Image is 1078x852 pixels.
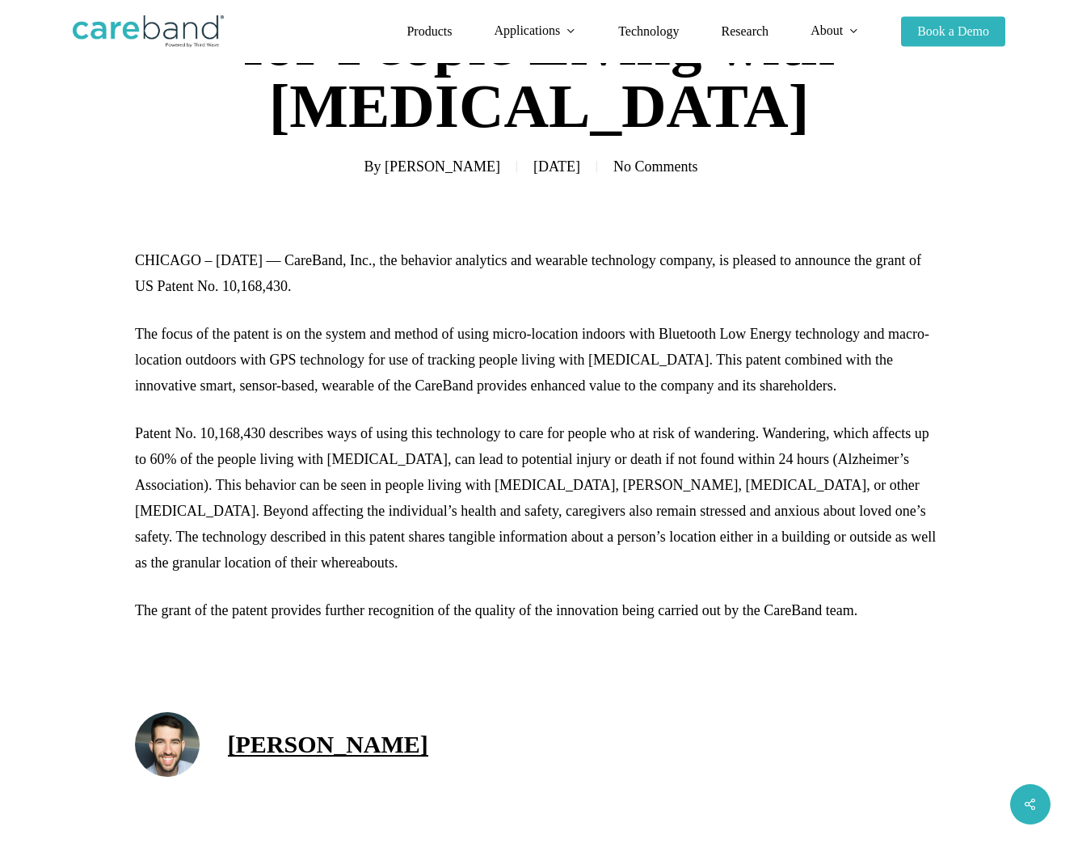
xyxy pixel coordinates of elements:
span: Research [721,24,768,38]
span: Book a Demo [917,24,989,38]
span: Applications [494,23,560,37]
a: [PERSON_NAME] [228,731,428,757]
a: Applications [494,24,576,38]
a: Book a Demo [901,25,1005,38]
a: Products [406,25,452,38]
span: Products [406,24,452,38]
a: Research [721,25,768,38]
a: [PERSON_NAME] [385,158,500,175]
p: CHICAGO – [DATE] — CareBand, Inc., the behavior analytics and wearable technology company, is ple... [135,247,943,321]
p: The focus of the patent is on the system and method of using micro-location indoors with Bluetoot... [135,321,943,420]
a: Technology [618,25,679,38]
img: Adam [135,712,200,777]
span: About [811,23,843,37]
a: No Comments [613,158,698,175]
p: The grant of the patent provides further recognition of the quality of the innovation being carri... [135,597,943,623]
span: Technology [618,24,679,38]
a: About [811,24,859,38]
p: Patent No. 10,168,430 describes ways of using this technology to care for people who at risk of w... [135,420,943,597]
span: [DATE] [516,161,596,172]
span: By [364,161,381,172]
img: CareBand [73,15,224,48]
